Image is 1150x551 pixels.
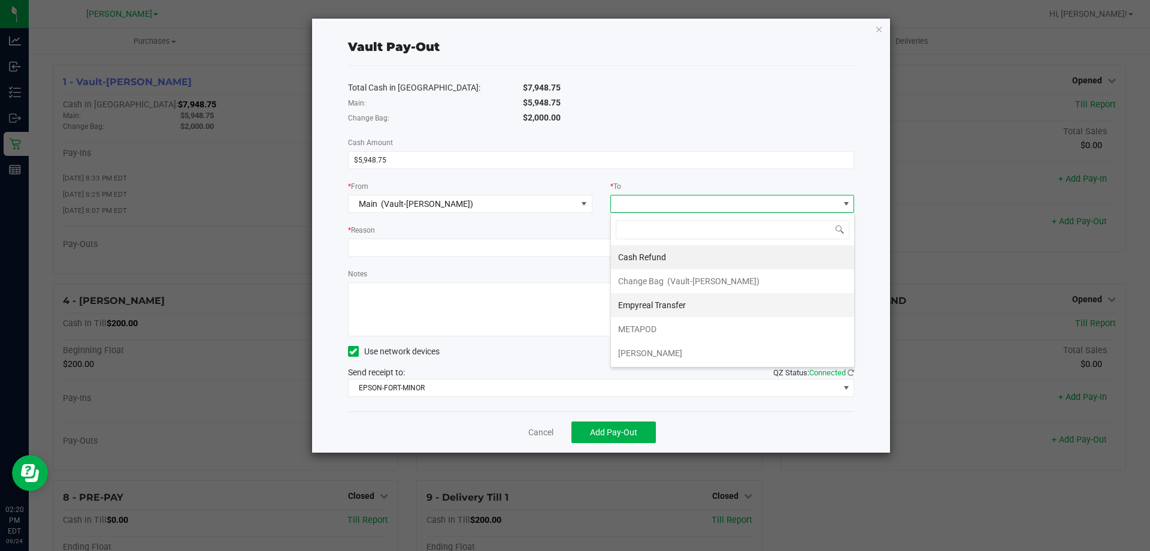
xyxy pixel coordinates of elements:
[618,324,656,334] span: METAPOD
[618,252,666,262] span: Cash Refund
[348,345,440,358] label: Use network devices
[349,380,839,396] span: EPSON-FORT-MINOR
[348,225,375,236] label: Reason
[571,421,656,443] button: Add Pay-Out
[610,181,621,192] label: To
[348,99,366,107] span: Main:
[359,199,377,209] span: Main
[523,98,561,107] span: $5,948.75
[523,83,561,92] span: $7,948.75
[590,427,637,437] span: Add Pay-Out
[348,269,367,279] label: Notes
[773,368,854,377] span: QZ Status:
[667,276,759,286] span: (Vault-[PERSON_NAME])
[348,38,440,56] div: Vault Pay-Out
[348,181,368,192] label: From
[381,199,473,209] span: (Vault-[PERSON_NAME])
[618,348,682,358] span: [PERSON_NAME]
[618,276,664,286] span: Change Bag
[809,368,846,377] span: Connected
[348,138,393,147] span: Cash Amount
[618,300,686,310] span: Empyreal Transfer
[348,83,480,92] span: Total Cash in [GEOGRAPHIC_DATA]:
[528,426,553,439] a: Cancel
[348,368,405,377] span: Send receipt to:
[348,114,389,122] span: Change Bag:
[12,455,48,491] iframe: Resource center
[523,113,561,122] span: $2,000.00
